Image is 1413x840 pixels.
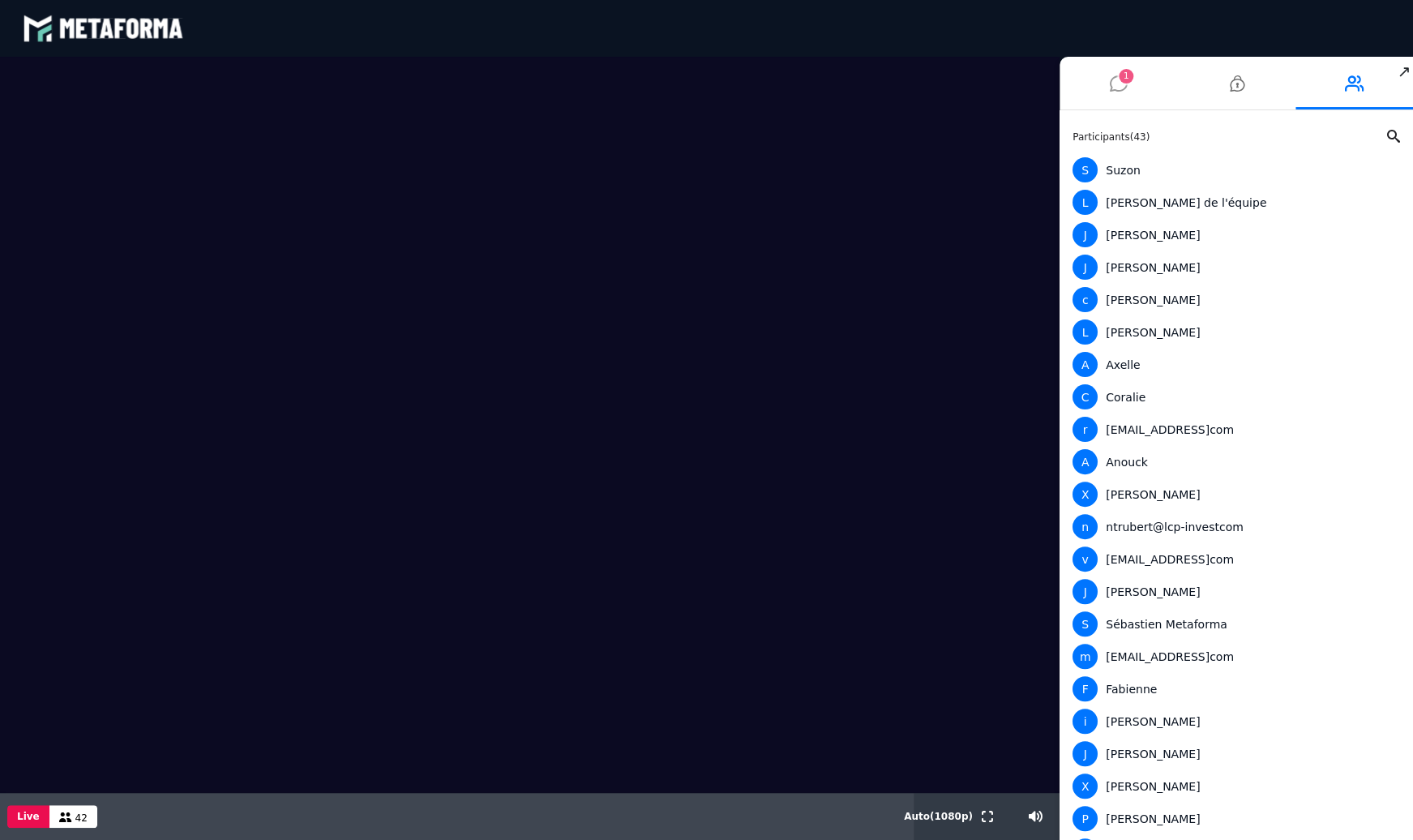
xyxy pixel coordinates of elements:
[1073,806,1098,831] span: P
[1073,611,1098,636] span: S
[1073,287,1098,312] span: c
[1073,417,1098,442] span: r
[1073,449,1098,474] span: A
[1073,222,1098,247] span: J
[1073,319,1098,345] span: L
[1073,190,1394,215] div: [PERSON_NAME] de l'équipe
[1073,157,1098,182] span: S
[1073,546,1098,572] span: v
[1073,579,1098,604] span: J
[1073,741,1394,766] div: [PERSON_NAME]
[1073,352,1098,377] span: A
[1073,676,1098,701] span: F
[1073,157,1394,182] div: Suzon
[1073,514,1394,539] div: ntrubert@lcp-investcom
[1073,449,1394,474] div: Anouck
[1073,384,1394,409] div: Coralie
[1073,417,1394,442] div: [EMAIL_ADDRESS]com
[1073,774,1098,799] span: X
[1073,190,1098,215] span: L
[1073,131,1150,143] span: Participants ( 43 )
[1073,676,1394,701] div: Fabienne
[7,805,49,828] button: Live
[1073,709,1098,734] span: i
[1073,709,1394,734] div: [PERSON_NAME]
[1073,255,1098,280] span: J
[1073,546,1394,572] div: [EMAIL_ADDRESS]com
[1073,287,1394,312] div: [PERSON_NAME]
[1073,806,1394,831] div: [PERSON_NAME]
[1073,384,1098,409] span: C
[1394,57,1413,86] span: ↗
[1073,579,1394,604] div: [PERSON_NAME]
[1073,774,1394,799] div: [PERSON_NAME]
[75,812,88,824] span: 42
[1073,222,1394,247] div: [PERSON_NAME]
[1073,482,1098,507] span: X
[1073,255,1394,280] div: [PERSON_NAME]
[1073,741,1098,766] span: J
[1073,352,1394,377] div: Axelle
[1073,644,1394,669] div: [EMAIL_ADDRESS]com
[1073,611,1394,636] div: Sébastien Metaforma
[1073,644,1098,669] span: m
[1073,482,1394,507] div: [PERSON_NAME]
[1119,69,1133,84] span: 1
[901,793,976,840] button: Auto(1080p)
[1073,514,1098,539] span: n
[1073,319,1394,345] div: [PERSON_NAME]
[904,811,973,822] span: Auto ( 1080 p)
